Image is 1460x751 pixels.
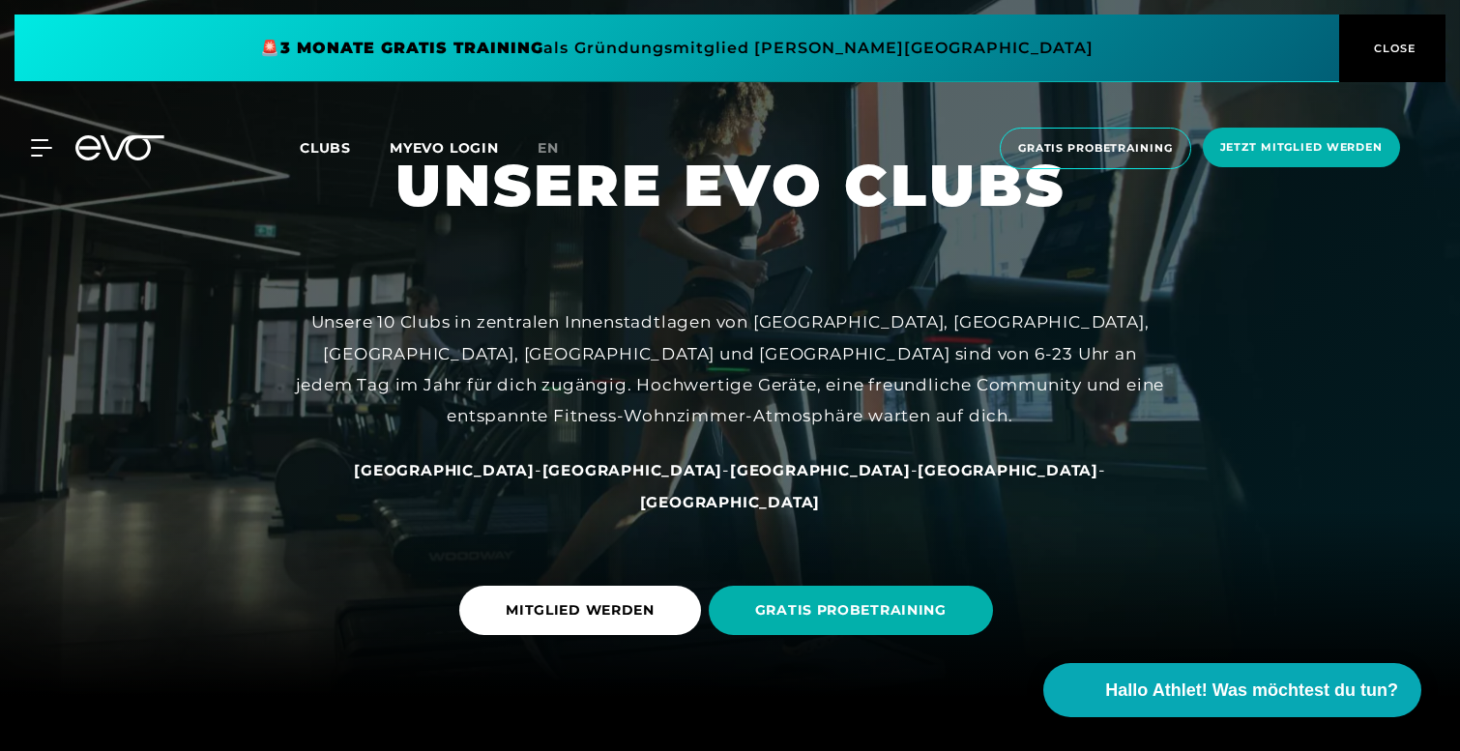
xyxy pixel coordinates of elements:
a: [GEOGRAPHIC_DATA] [918,460,1098,479]
a: [GEOGRAPHIC_DATA] [730,460,911,479]
a: [GEOGRAPHIC_DATA] [354,460,535,479]
a: Jetzt Mitglied werden [1197,128,1406,169]
a: MYEVO LOGIN [390,139,499,157]
span: Gratis Probetraining [1018,140,1173,157]
span: CLOSE [1369,40,1416,57]
span: [GEOGRAPHIC_DATA] [730,461,911,479]
a: GRATIS PROBETRAINING [709,571,1001,650]
a: [GEOGRAPHIC_DATA] [640,492,821,511]
span: Hallo Athlet! Was möchtest du tun? [1105,678,1398,704]
span: Jetzt Mitglied werden [1220,139,1383,156]
span: [GEOGRAPHIC_DATA] [354,461,535,479]
span: MITGLIED WERDEN [506,600,655,621]
div: Unsere 10 Clubs in zentralen Innenstadtlagen von [GEOGRAPHIC_DATA], [GEOGRAPHIC_DATA], [GEOGRAPHI... [295,306,1165,431]
span: en [538,139,559,157]
a: [GEOGRAPHIC_DATA] [542,460,723,479]
a: en [538,137,582,159]
div: - - - - [295,454,1165,517]
span: GRATIS PROBETRAINING [755,600,947,621]
button: CLOSE [1339,14,1445,82]
span: [GEOGRAPHIC_DATA] [542,461,723,479]
span: [GEOGRAPHIC_DATA] [640,493,821,511]
span: Clubs [300,139,351,157]
a: Gratis Probetraining [994,128,1197,169]
button: Hallo Athlet! Was möchtest du tun? [1043,663,1421,717]
a: Clubs [300,138,390,157]
a: MITGLIED WERDEN [459,571,709,650]
span: [GEOGRAPHIC_DATA] [918,461,1098,479]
